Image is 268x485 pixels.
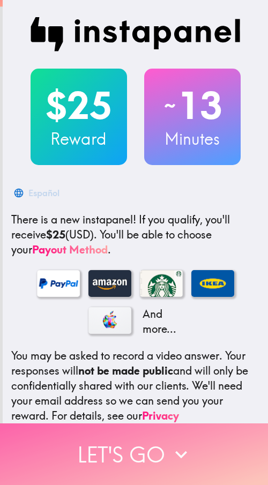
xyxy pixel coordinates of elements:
[31,128,127,150] h3: Reward
[11,213,136,226] span: There is a new instapanel!
[78,364,173,377] b: not be made public
[162,89,177,122] span: ~
[31,17,241,51] img: Instapanel
[11,348,259,438] p: You may be asked to record a video answer. Your responses will and will only be confidentially sh...
[144,84,241,128] h2: 13
[144,128,241,150] h3: Minutes
[11,212,259,257] p: If you qualify, you'll receive (USD) . You'll be able to choose your .
[28,185,59,200] div: Español
[11,182,64,204] button: Español
[32,243,108,256] a: Payout Method
[140,307,183,337] p: And more...
[31,84,127,128] h2: $25
[46,228,65,241] b: $25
